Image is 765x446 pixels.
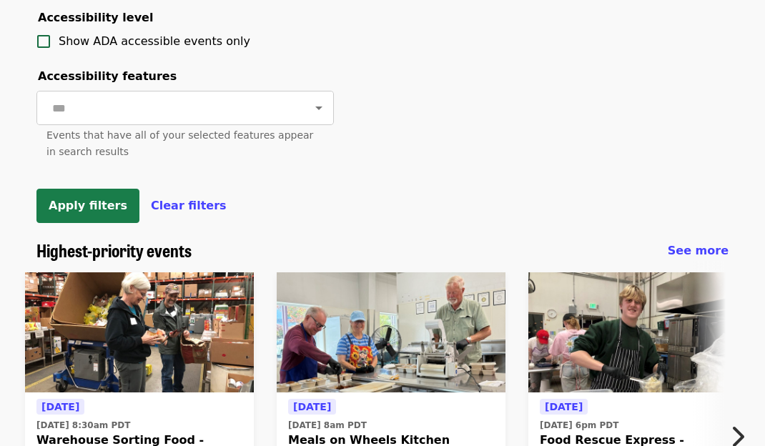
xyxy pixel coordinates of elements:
button: Clear filters [151,197,227,214]
a: See more [668,242,729,259]
time: [DATE] 6pm PDT [540,419,618,432]
span: Accessibility level [38,11,153,24]
time: [DATE] 8:30am PDT [36,419,130,432]
button: Open [309,98,329,118]
span: [DATE] [41,401,79,412]
span: Apply filters [49,199,127,212]
button: Apply filters [36,189,139,223]
span: See more [668,244,729,257]
span: [DATE] [293,401,331,412]
img: Warehouse Sorting Food - September organized by FOOD For Lane County [25,272,254,392]
span: Highest-priority events [36,237,192,262]
time: [DATE] 8am PDT [288,419,367,432]
span: Show ADA accessible events only [59,34,250,48]
img: Food Rescue Express - September organized by FOOD For Lane County [528,272,757,392]
img: Meals on Wheels Kitchen Server - September organized by FOOD For Lane County [277,272,505,392]
span: [DATE] [545,401,583,412]
span: Accessibility features [38,69,177,83]
a: Highest-priority events [36,240,192,261]
span: Clear filters [151,199,227,212]
div: Highest-priority events [25,240,740,261]
span: Events that have all of your selected features appear in search results [46,129,313,157]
